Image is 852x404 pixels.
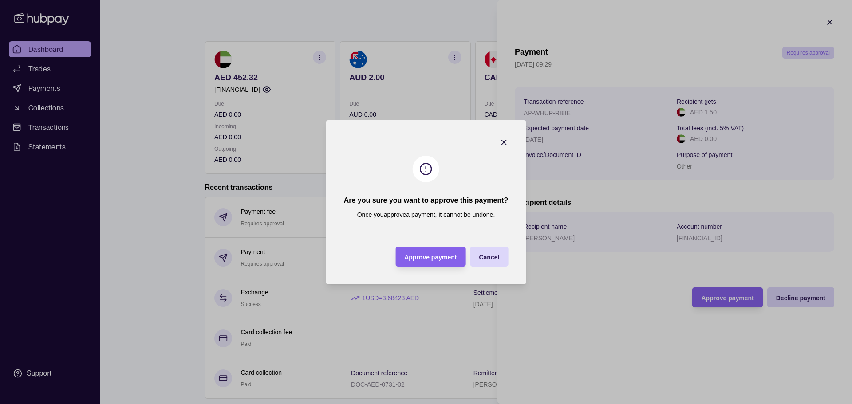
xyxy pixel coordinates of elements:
span: Cancel [479,253,499,260]
button: Approve payment [395,247,465,267]
button: Cancel [470,247,508,267]
p: Once you approve a payment, it cannot be undone. [357,210,495,220]
span: Approve payment [404,253,457,260]
h2: Are you sure you want to approve this payment? [344,196,509,205]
